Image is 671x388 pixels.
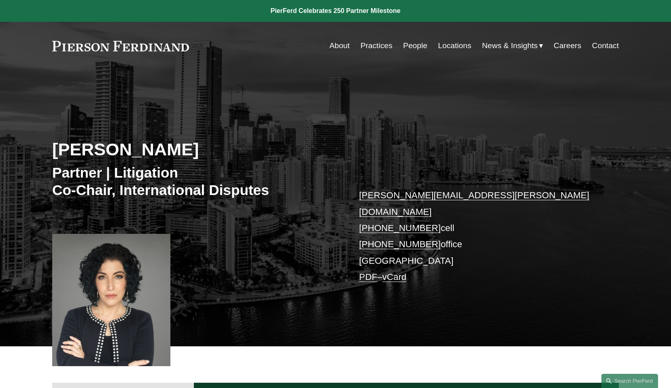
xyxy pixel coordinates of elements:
a: Careers [554,38,581,53]
a: [PHONE_NUMBER] [359,239,441,249]
a: People [403,38,427,53]
a: Contact [592,38,619,53]
a: Locations [438,38,471,53]
a: folder dropdown [482,38,543,53]
a: Practices [361,38,393,53]
a: vCard [382,272,407,282]
span: News & Insights [482,39,538,53]
h3: Partner | Litigation Co-Chair, International Disputes [52,164,335,199]
a: About [329,38,350,53]
a: Search this site [601,374,658,388]
p: cell office [GEOGRAPHIC_DATA] – [359,187,595,285]
a: PDF [359,272,377,282]
a: [PERSON_NAME][EMAIL_ADDRESS][PERSON_NAME][DOMAIN_NAME] [359,190,589,216]
h2: [PERSON_NAME] [52,139,335,160]
a: [PHONE_NUMBER] [359,223,441,233]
